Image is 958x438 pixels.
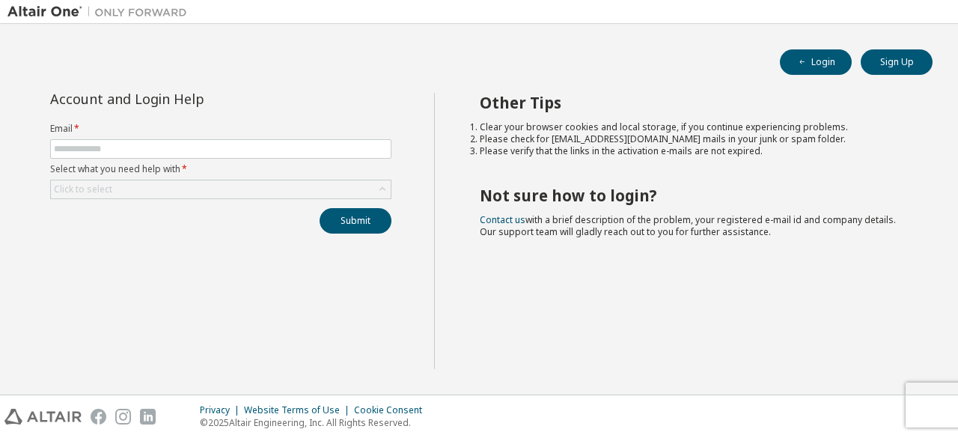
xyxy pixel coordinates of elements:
[4,409,82,425] img: altair_logo.svg
[480,213,896,238] span: with a brief description of the problem, your registered e-mail id and company details. Our suppo...
[50,93,323,105] div: Account and Login Help
[480,145,906,157] li: Please verify that the links in the activation e-mails are not expired.
[354,404,431,416] div: Cookie Consent
[51,180,391,198] div: Click to select
[7,4,195,19] img: Altair One
[320,208,391,234] button: Submit
[200,404,244,416] div: Privacy
[115,409,131,425] img: instagram.svg
[140,409,156,425] img: linkedin.svg
[861,49,933,75] button: Sign Up
[54,183,112,195] div: Click to select
[91,409,106,425] img: facebook.svg
[200,416,431,429] p: © 2025 Altair Engineering, Inc. All Rights Reserved.
[244,404,354,416] div: Website Terms of Use
[480,213,525,226] a: Contact us
[50,163,391,175] label: Select what you need help with
[780,49,852,75] button: Login
[480,186,906,205] h2: Not sure how to login?
[50,123,391,135] label: Email
[480,93,906,112] h2: Other Tips
[480,121,906,133] li: Clear your browser cookies and local storage, if you continue experiencing problems.
[480,133,906,145] li: Please check for [EMAIL_ADDRESS][DOMAIN_NAME] mails in your junk or spam folder.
